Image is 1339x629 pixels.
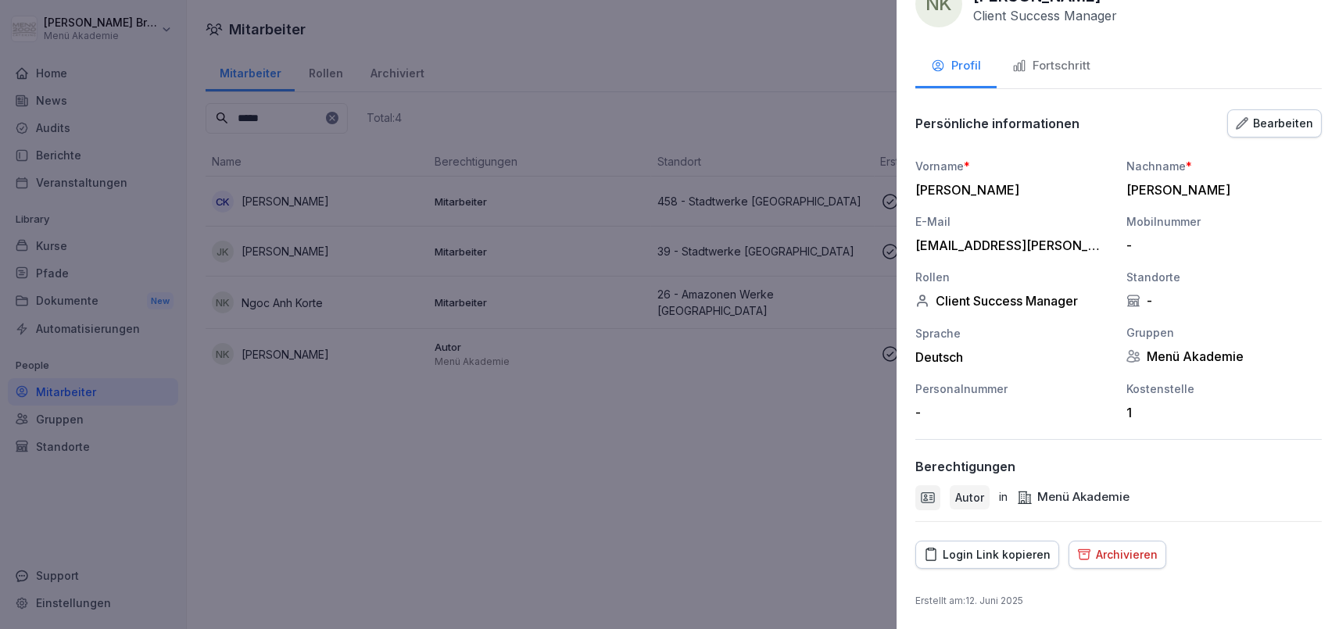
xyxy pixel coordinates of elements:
div: Rollen [915,269,1111,285]
div: 1 [1126,405,1314,420]
div: Mobilnummer [1126,213,1322,230]
button: Profil [915,46,997,88]
p: Persönliche informationen [915,116,1079,131]
div: Menü Akademie [1017,488,1130,506]
div: Kostenstelle [1126,381,1322,397]
div: Sprache [915,325,1111,341]
div: - [915,405,1103,420]
div: Nachname [1126,158,1322,174]
div: Archivieren [1077,546,1158,563]
button: Archivieren [1069,541,1166,569]
div: [PERSON_NAME] [1126,182,1314,198]
p: Berechtigungen [915,459,1015,474]
p: Client Success Manager [973,8,1117,23]
div: [EMAIL_ADDRESS][PERSON_NAME][DOMAIN_NAME] [915,238,1103,253]
div: - [1126,238,1314,253]
div: - [1126,293,1322,309]
p: Erstellt am : 12. Juni 2025 [915,594,1322,608]
div: Menü Akademie [1126,348,1322,364]
div: Standorte [1126,269,1322,285]
p: Autor [955,489,984,506]
div: [PERSON_NAME] [915,182,1103,198]
button: Bearbeiten [1227,109,1322,138]
p: in [999,488,1008,506]
button: Login Link kopieren [915,541,1059,569]
button: Fortschritt [997,46,1106,88]
div: E-Mail [915,213,1111,230]
div: Fortschritt [1012,57,1090,75]
div: Profil [931,57,981,75]
div: Bearbeiten [1236,115,1313,132]
div: Personalnummer [915,381,1111,397]
div: Gruppen [1126,324,1322,341]
div: Client Success Manager [915,293,1111,309]
div: Deutsch [915,349,1111,365]
div: Login Link kopieren [924,546,1051,563]
div: Vorname [915,158,1111,174]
